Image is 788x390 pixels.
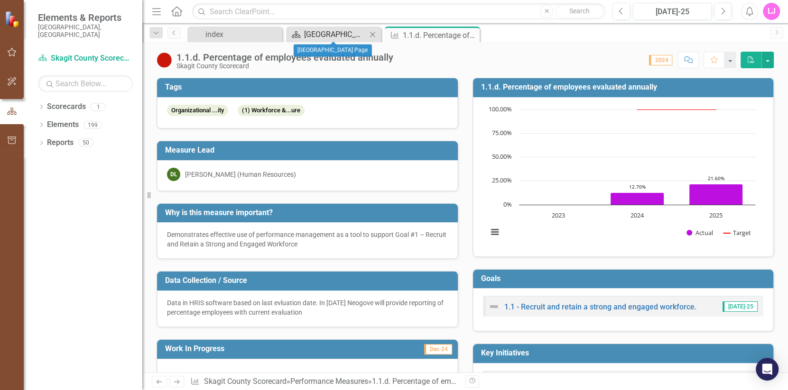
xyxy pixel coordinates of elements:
[481,274,769,283] h3: Goals
[488,225,501,238] button: View chart menu, Chart
[38,75,133,92] input: Search Below...
[633,3,712,20] button: [DATE]-25
[190,28,280,40] a: index
[610,192,664,205] path: 2024, 12.7. Actual.
[492,128,512,137] text: 75.00%
[558,108,718,111] g: Target, series 2 of 2. Line with 3 data points.
[723,301,758,312] span: [DATE]-25
[556,5,603,18] button: Search
[558,184,743,205] g: Actual, series 1 of 2. Bar series with 3 bars.
[204,377,287,386] a: Skagit County Scorecard
[38,12,133,23] span: Elements & Reports
[190,376,458,387] div: » »
[165,276,453,285] h3: Data Collection / Source
[492,176,512,184] text: 25.00%
[167,168,180,181] div: DL
[38,23,133,39] small: [GEOGRAPHIC_DATA], [GEOGRAPHIC_DATA]
[294,45,372,57] div: [GEOGRAPHIC_DATA] Page
[5,11,21,27] img: ClearPoint Strategy
[176,63,393,70] div: Skagit County Scorecard
[424,344,452,354] span: Dec-24
[481,349,769,357] h3: Key Initiatives
[192,3,605,20] input: Search ClearPoint...
[47,119,79,130] a: Elements
[629,183,646,190] text: 12.70%
[288,28,367,40] a: [GEOGRAPHIC_DATA] Page
[47,101,86,112] a: Scorecards
[489,105,512,113] text: 100.00%
[167,230,448,249] div: Demonstrates effective use of performance management as a tool to support Goal #1 – Recruit and R...
[403,29,477,41] div: 1.1.d. Percentage of employees evaluated annually
[552,211,565,219] text: 2023
[686,229,713,237] button: Show Actual
[763,3,780,20] button: LJ
[732,228,751,237] text: Target
[483,105,764,247] div: Chart. Highcharts interactive chart.
[290,377,368,386] a: Performance Measures
[167,298,448,317] div: Data in HRIS software based on last evluation date. In [DATE] Neogove will provide reporting of p...
[492,152,512,161] text: 50.00%
[38,53,133,64] a: Skagit County Scorecard
[205,28,280,40] div: index
[709,211,723,219] text: 2025
[756,358,779,381] div: Open Intercom Messenger
[91,103,106,111] div: 1
[165,83,453,91] h3: Tags
[372,377,542,386] div: 1.1.d. Percentage of employees evaluated annually
[165,146,453,154] h3: Measure Lead
[695,228,713,237] text: Actual
[304,28,367,40] div: [GEOGRAPHIC_DATA] Page
[483,105,760,247] svg: Interactive chart
[723,229,751,237] button: Show Target
[636,6,708,18] div: [DATE]-25
[569,7,590,15] span: Search
[238,105,305,117] span: (1) Workforce &...ure
[157,53,172,68] img: Below Plan
[176,52,393,63] div: 1.1.d. Percentage of employees evaluated annually
[689,184,742,205] path: 2025, 21.6. Actual.
[649,55,672,65] span: 2024
[47,137,74,148] a: Reports
[78,139,93,147] div: 50
[185,170,296,179] div: [PERSON_NAME] (Human Resources)
[481,83,769,91] h3: 1.1.d. Percentage of employees evaluated annually
[503,200,512,209] text: 0%
[167,105,228,117] span: Organizational ...ity
[488,301,500,312] img: Not Defined
[708,175,724,181] text: 21.60%
[630,211,644,219] text: 2024
[504,302,696,311] a: 1.1 - Recruit and retain a strong and engaged workforce.
[83,121,102,129] div: 199
[165,209,453,217] h3: Why is this measure important?
[165,345,359,353] h3: Work In Progress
